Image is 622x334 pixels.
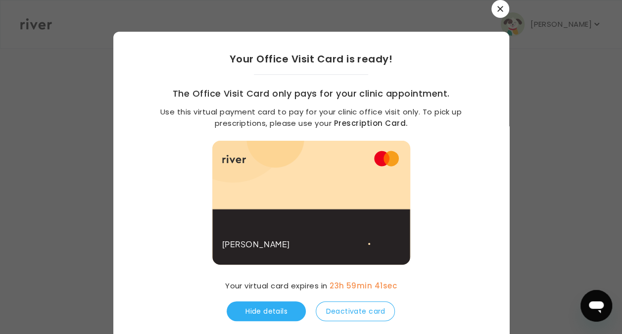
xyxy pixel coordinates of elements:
span: 23h 59min 41sec [330,280,397,291]
iframe: Button to launch messaging window [580,290,612,322]
div: Your virtual card expires in [215,277,407,295]
h3: The Office Visit Card only pays for your clinic appointment. [173,87,450,101]
button: Deactivate card [316,301,395,321]
button: Hide details [227,301,306,321]
p: [PERSON_NAME] [222,237,290,251]
iframe: Secure Show.js frame [348,239,497,313]
a: Prescription Card. [334,118,408,128]
h2: Your Office Visit Card is ready! [230,52,392,66]
p: Use this virtual payment card to pay for your clinic office visit only. To pick up prescriptions,... [160,107,463,129]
